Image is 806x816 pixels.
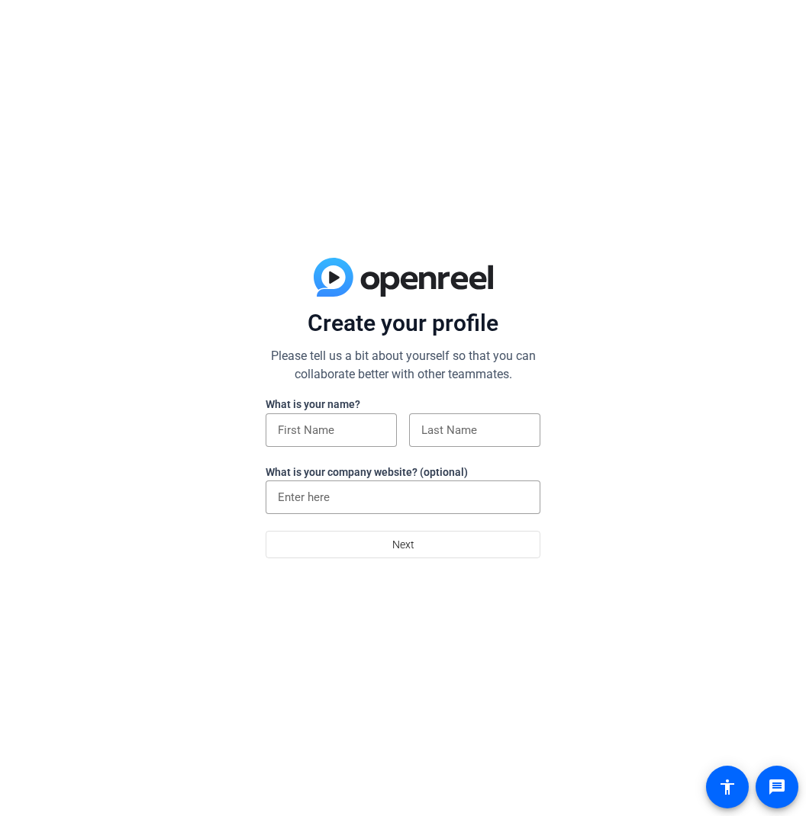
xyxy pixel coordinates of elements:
p: Please tell us a bit about yourself so that you can collaborate better with other teammates. [266,347,540,384]
input: Last Name [421,421,528,439]
img: blue-gradient.svg [314,258,493,297]
button: Next [266,531,540,558]
label: What is your company website? (optional) [266,466,468,478]
input: Enter here [278,488,528,506]
mat-icon: message [768,778,786,796]
span: Next [392,530,414,559]
p: Create your profile [266,309,540,338]
mat-icon: accessibility [718,778,737,796]
input: First Name [278,421,385,439]
label: What is your name? [266,398,360,410]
